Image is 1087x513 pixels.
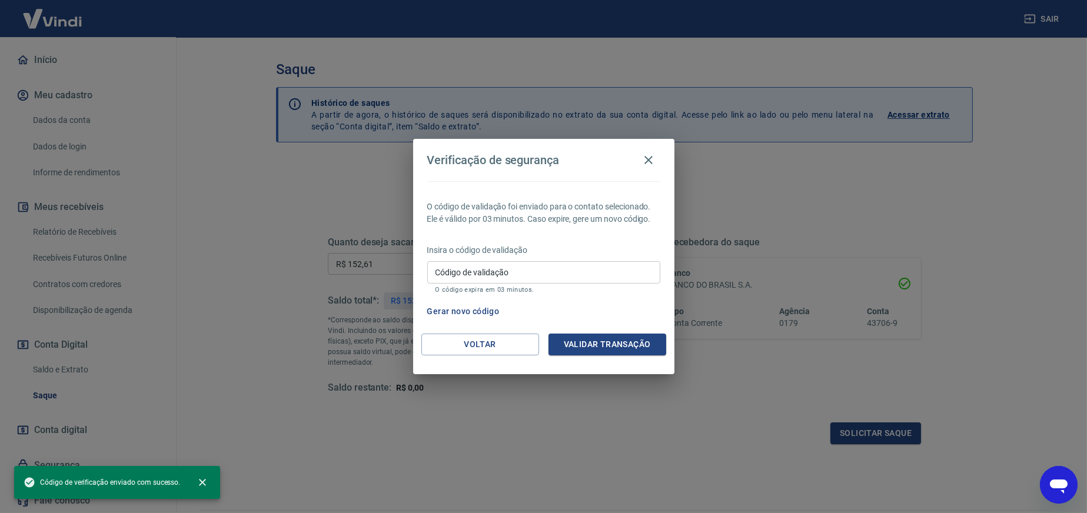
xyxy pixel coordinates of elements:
p: O código de validação foi enviado para o contato selecionado. Ele é válido por 03 minutos. Caso e... [427,201,660,225]
button: close [190,469,215,495]
iframe: Botão para abrir a janela de mensagens, conversa em andamento [1040,466,1078,504]
p: O código expira em 03 minutos. [436,286,652,294]
span: Código de verificação enviado com sucesso. [24,477,180,488]
button: Voltar [421,334,539,355]
button: Validar transação [549,334,666,355]
button: Gerar novo código [423,301,504,322]
h4: Verificação de segurança [427,153,560,167]
p: Insira o código de validação [427,244,660,256]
